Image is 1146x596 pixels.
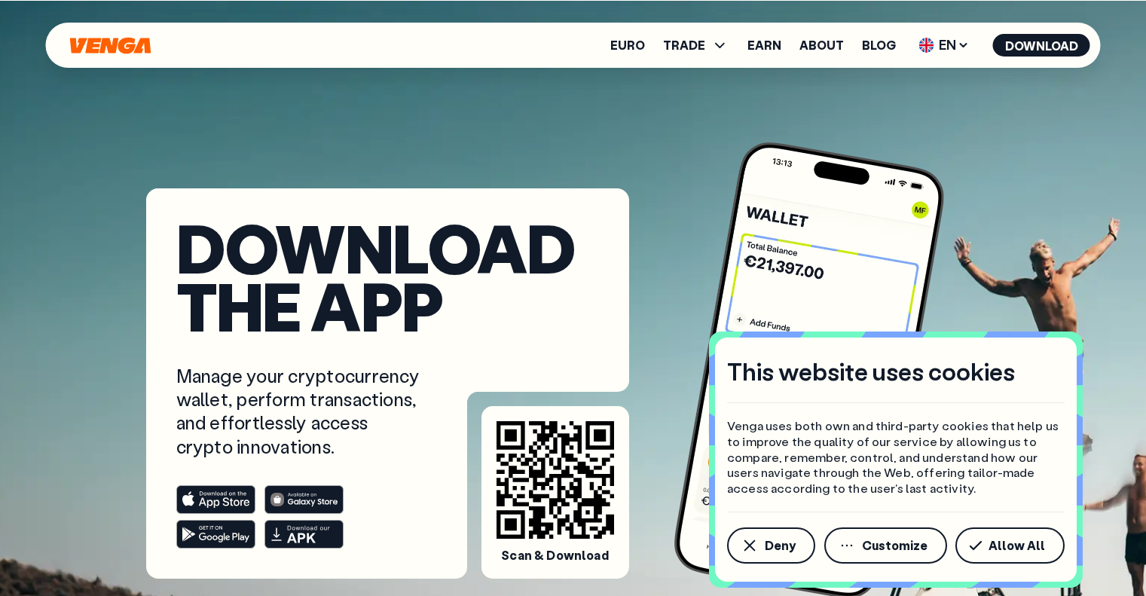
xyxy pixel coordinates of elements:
[727,527,815,564] button: Deny
[69,37,153,54] svg: Home
[747,39,781,51] a: Earn
[919,38,934,53] img: flag-uk
[862,39,896,51] a: Blog
[663,36,729,54] span: TRADE
[765,539,796,552] span: Deny
[799,39,844,51] a: About
[727,356,1015,387] h4: This website uses cookies
[663,39,705,51] span: TRADE
[610,39,645,51] a: Euro
[862,539,927,552] span: Customize
[914,33,975,57] span: EN
[727,418,1065,497] p: Venga uses both own and third-party cookies that help us to improve the quality of our service by...
[955,527,1065,564] button: Allow All
[993,34,1090,57] button: Download
[176,219,599,334] h1: Download the app
[989,539,1045,552] span: Allow All
[824,527,947,564] button: Customize
[176,364,423,458] p: Manage your cryptocurrency wallet, perform transactions, and effortlessly access crypto innovations.
[501,548,608,564] span: Scan & Download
